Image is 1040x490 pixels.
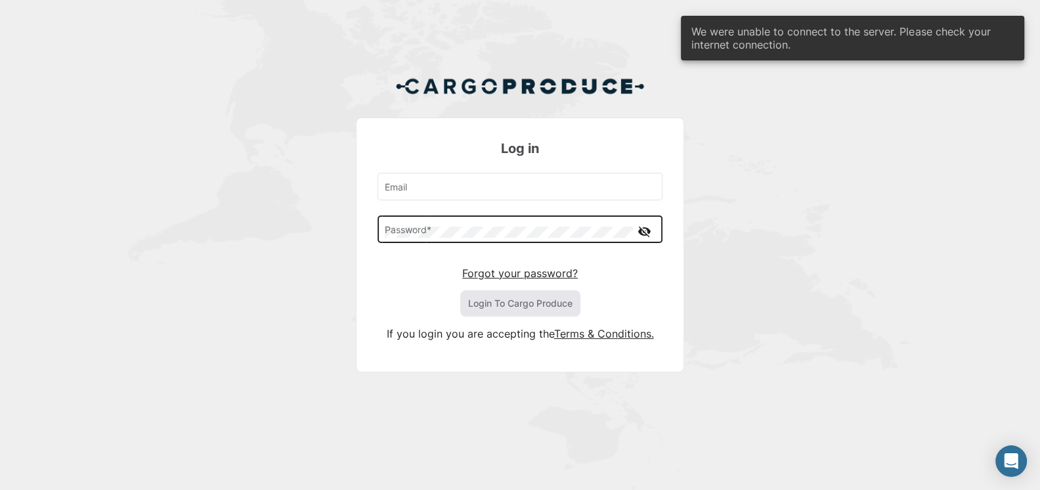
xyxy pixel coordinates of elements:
div: Open Intercom Messenger [995,445,1027,477]
a: Terms & Conditions. [554,327,654,340]
img: Cargo Produce Logo [395,70,645,102]
a: Forgot your password? [462,267,578,280]
mat-icon: visibility_off [636,223,652,240]
span: If you login you are accepting the [387,327,554,340]
h3: Log in [378,139,662,158]
span: We were unable to connect to the server. Please check your internet connection. [691,25,1014,51]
